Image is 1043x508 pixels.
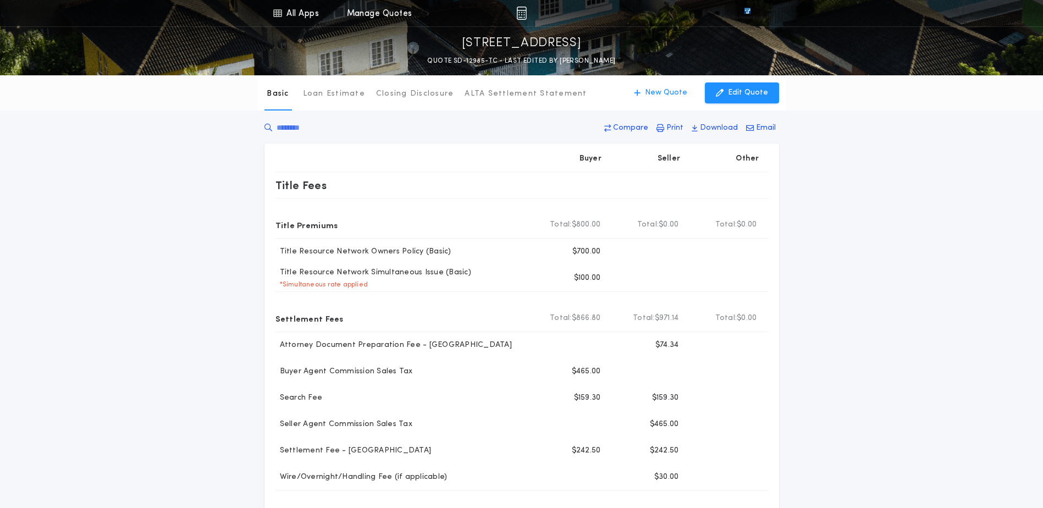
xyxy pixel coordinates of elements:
[462,35,582,52] p: [STREET_ADDRESS]
[275,280,368,289] p: * Simultaneous rate applied
[574,393,601,404] p: $159.30
[275,216,338,234] p: Title Premiums
[601,118,652,138] button: Compare
[666,123,683,134] p: Print
[756,123,776,134] p: Email
[572,219,601,230] span: $800.00
[275,472,448,483] p: Wire/Overnight/Handling Fee (if applicable)
[737,313,757,324] span: $0.00
[637,219,659,230] b: Total:
[688,118,741,138] button: Download
[653,118,687,138] button: Print
[655,340,679,351] p: $74.34
[659,219,678,230] span: $0.00
[715,219,737,230] b: Total:
[633,313,655,324] b: Total:
[728,87,768,98] p: Edit Quote
[572,313,601,324] span: $866.80
[654,472,679,483] p: $30.00
[658,153,681,164] p: Seller
[715,313,737,324] b: Total:
[275,310,344,327] p: Settlement Fees
[650,419,679,430] p: $465.00
[700,123,738,134] p: Download
[574,273,601,284] p: $100.00
[275,366,413,377] p: Buyer Agent Commission Sales Tax
[580,153,601,164] p: Buyer
[572,366,601,377] p: $465.00
[275,267,471,278] p: Title Resource Network Simultaneous Issue (Basic)
[275,340,512,351] p: Attorney Document Preparation Fee - [GEOGRAPHIC_DATA]
[275,393,323,404] p: Search Fee
[645,87,687,98] p: New Quote
[275,419,412,430] p: Seller Agent Commission Sales Tax
[655,313,679,324] span: $971.14
[303,89,365,100] p: Loan Estimate
[652,393,679,404] p: $159.30
[623,82,698,103] button: New Quote
[724,8,770,19] img: vs-icon
[516,7,527,20] img: img
[427,56,615,67] p: QUOTE SD-12985-TC - LAST EDITED BY [PERSON_NAME]
[275,246,451,257] p: Title Resource Network Owners Policy (Basic)
[743,118,779,138] button: Email
[650,445,679,456] p: $242.50
[572,246,601,257] p: $700.00
[275,445,432,456] p: Settlement Fee - [GEOGRAPHIC_DATA]
[572,445,601,456] p: $242.50
[550,219,572,230] b: Total:
[737,219,757,230] span: $0.00
[267,89,289,100] p: Basic
[705,82,779,103] button: Edit Quote
[736,153,759,164] p: Other
[465,89,587,100] p: ALTA Settlement Statement
[376,89,454,100] p: Closing Disclosure
[550,313,572,324] b: Total:
[613,123,648,134] p: Compare
[275,176,327,194] p: Title Fees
